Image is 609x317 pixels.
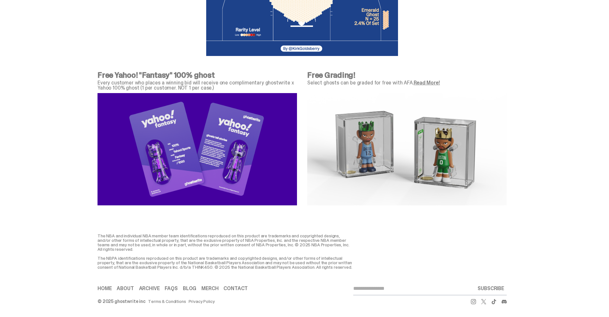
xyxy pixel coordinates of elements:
p: Free Grading! [307,71,507,79]
img: Yahoo%20Fantasy%20Creative%20for%20nba%20PDP-04.png [98,93,297,205]
p: Select ghosts can be graded for free with AFA. [307,80,507,85]
div: The NBA and individual NBA member team identifications reproduced on this product are trademarks ... [98,234,353,269]
img: NBA-AFA-Graded-Slab.png [307,93,507,205]
a: Blog [183,286,196,291]
a: Read More! [414,79,440,86]
p: Every customer who places a winning bid will receive one complimentary ghostwrite x Yahoo 100% gh... [98,80,297,91]
a: About [117,286,134,291]
a: Archive [139,286,160,291]
a: FAQs [165,286,177,291]
a: Contact [223,286,248,291]
a: Home [98,286,112,291]
button: SUBSCRIBE [475,282,507,295]
div: © 2025 ghostwrite inc [98,299,145,304]
a: Merch [201,286,218,291]
a: Privacy Policy [189,299,215,304]
p: Free Yahoo! "Fantasy" 100% ghost [98,71,297,79]
a: Terms & Conditions [148,299,186,304]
